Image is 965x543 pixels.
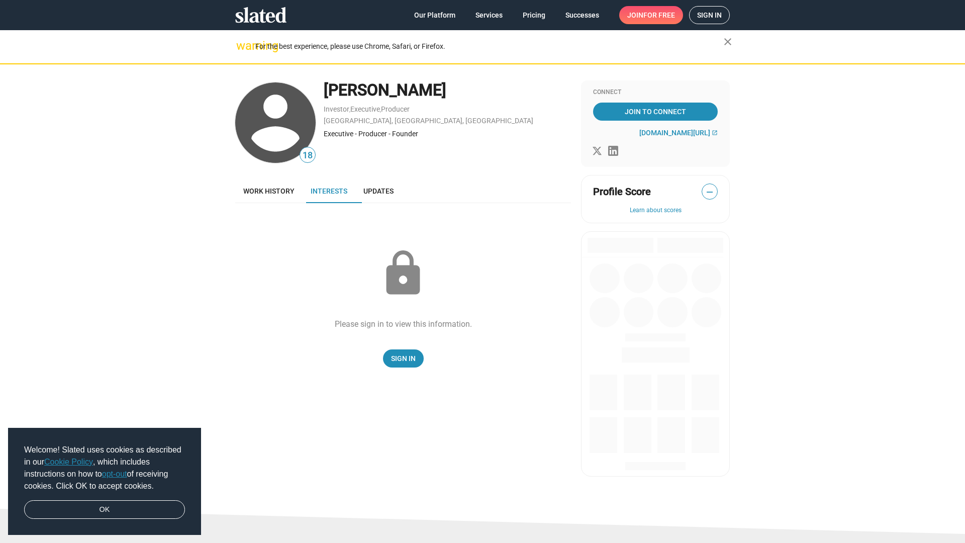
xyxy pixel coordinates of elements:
[593,207,718,215] button: Learn about scores
[406,6,463,24] a: Our Platform
[349,107,350,113] span: ,
[378,248,428,299] mat-icon: lock
[595,103,716,121] span: Join To Connect
[380,107,381,113] span: ,
[689,6,730,24] a: Sign in
[300,149,315,162] span: 18
[593,185,651,199] span: Profile Score
[102,470,127,478] a: opt-out
[8,428,201,535] div: cookieconsent
[236,40,248,52] mat-icon: warning
[467,6,511,24] a: Services
[235,179,303,203] a: Work history
[350,105,380,113] a: Executive
[324,117,533,125] a: [GEOGRAPHIC_DATA], [GEOGRAPHIC_DATA], [GEOGRAPHIC_DATA]
[639,129,710,137] span: [DOMAIN_NAME][URL]
[702,186,717,199] span: —
[363,187,394,195] span: Updates
[24,444,185,492] span: Welcome! Slated uses cookies as described in our , which includes instructions on how to of recei...
[523,6,545,24] span: Pricing
[557,6,607,24] a: Successes
[619,6,683,24] a: Joinfor free
[391,349,416,368] span: Sign In
[311,187,347,195] span: Interests
[24,500,185,519] a: dismiss cookie message
[324,105,349,113] a: Investor
[255,40,724,53] div: For the best experience, please use Chrome, Safari, or Firefox.
[335,319,472,329] div: Please sign in to view this information.
[355,179,402,203] a: Updates
[515,6,553,24] a: Pricing
[324,129,571,139] div: Executive - Producer - Founder
[593,88,718,97] div: Connect
[627,6,675,24] span: Join
[722,36,734,48] mat-icon: close
[639,129,718,137] a: [DOMAIN_NAME][URL]
[697,7,722,24] span: Sign in
[643,6,675,24] span: for free
[381,105,410,113] a: Producer
[593,103,718,121] a: Join To Connect
[565,6,599,24] span: Successes
[44,458,93,466] a: Cookie Policy
[475,6,503,24] span: Services
[414,6,455,24] span: Our Platform
[243,187,295,195] span: Work history
[324,79,571,101] div: [PERSON_NAME]
[712,130,718,136] mat-icon: open_in_new
[303,179,355,203] a: Interests
[383,349,424,368] a: Sign In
